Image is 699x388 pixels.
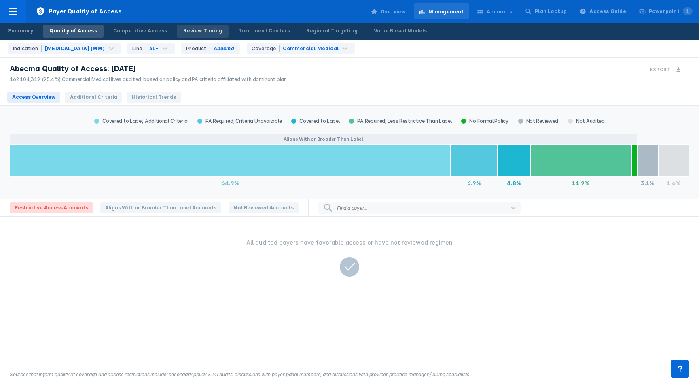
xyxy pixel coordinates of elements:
div: Summary [8,27,33,34]
div: Coverage [252,45,280,52]
div: 162,104,319 (95.4%) Commercial Medical lives audited, based on policy and PA criteria affiliated ... [10,76,287,83]
div: Powerpoint [649,8,693,15]
a: Overview [366,3,411,19]
div: 14.9% [530,177,631,190]
a: Accounts [472,3,517,19]
span: Additional Criteria [65,92,122,103]
a: Quality of Access [43,25,103,38]
a: Summary [2,25,40,38]
div: Access Guide [589,8,626,15]
button: Aligns With or Broader Than Label [10,134,637,144]
span: Historical Trends [127,92,181,103]
a: Regional Targeting [300,25,364,38]
div: Covered to Label [286,118,344,124]
div: Plan Lookup [535,8,567,15]
div: 4.6% [658,177,689,190]
a: Value Based Models [367,25,434,38]
div: Not Audited [563,118,610,124]
div: PA Required; Criteria Unavailable [193,118,286,124]
span: Abecma Quality of Access: [DATE] [10,64,136,74]
div: 3L+ [149,45,159,52]
span: Access Overview [7,92,60,103]
div: All audited payers have favorable access or have not reviewed regimen [5,238,694,247]
div: No Formal Policy [456,118,513,124]
div: Line [132,45,146,52]
div: 6.9% [451,177,498,190]
div: 3.1% [637,177,658,190]
div: Quality of Access [49,27,97,34]
h3: Export [650,67,671,72]
span: Not Reviewed Accounts [229,202,299,213]
div: Review Timing [183,27,222,34]
a: Treatment Centers [232,25,297,38]
span: Aligns With or Broader Than Label Accounts [100,202,222,213]
div: Treatment Centers [238,27,290,34]
a: Review Timing [177,25,229,38]
div: 64.9% [10,177,451,190]
button: Export [645,62,686,77]
figcaption: Sources that inform quality of coverage and access restrictions include: secondary policy & PA au... [10,371,689,378]
div: PA Required; Less Restrictive Than Label [344,118,456,124]
img: checkmark-gray_2x.png [340,257,359,277]
div: Commercial Medical [283,45,339,52]
a: Competitive Access [107,25,174,38]
div: Contact Support [671,360,689,378]
div: Accounts [487,8,513,15]
div: Competitive Access [113,27,167,34]
div: Regional Targeting [306,27,358,34]
div: Indication [13,45,42,52]
div: Find a payer... [337,205,368,211]
div: Management [428,8,464,15]
span: Restrictive Access Accounts [10,202,93,213]
div: [MEDICAL_DATA] (MM) [45,45,105,52]
div: Covered to Label; Additional Criteria [89,118,193,124]
div: Overview [381,8,406,15]
div: Not Reviewed [513,118,563,124]
a: Management [414,3,469,19]
div: 4.8% [498,177,530,190]
div: Value Based Models [374,27,427,34]
span: 1 [683,7,693,15]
